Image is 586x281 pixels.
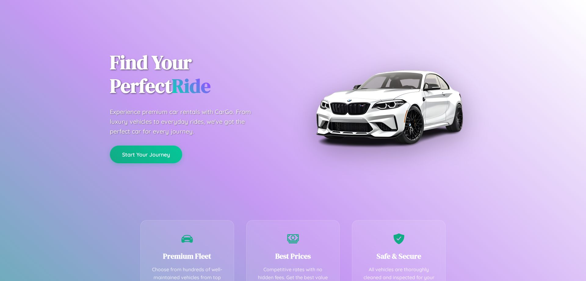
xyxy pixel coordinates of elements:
[110,107,262,136] p: Experience premium car rentals with CarGo. From luxury vehicles to everyday rides, we've got the ...
[172,72,211,99] span: Ride
[313,31,465,183] img: Premium BMW car rental vehicle
[361,251,436,261] h3: Safe & Secure
[150,251,225,261] h3: Premium Fleet
[110,51,284,98] h1: Find Your Perfect
[110,146,182,163] button: Start Your Journey
[256,251,331,261] h3: Best Prices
